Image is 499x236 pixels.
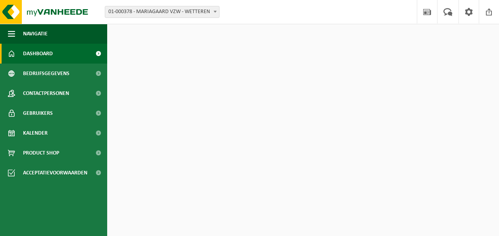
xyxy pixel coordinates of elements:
span: 01-000378 - MARIAGAARD VZW - WETTEREN [105,6,219,17]
span: Gebruikers [23,103,53,123]
span: 01-000378 - MARIAGAARD VZW - WETTEREN [105,6,220,18]
span: Dashboard [23,44,53,64]
span: Kalender [23,123,48,143]
span: Product Shop [23,143,59,163]
span: Contactpersonen [23,83,69,103]
span: Navigatie [23,24,48,44]
span: Bedrijfsgegevens [23,64,69,83]
span: Acceptatievoorwaarden [23,163,87,183]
